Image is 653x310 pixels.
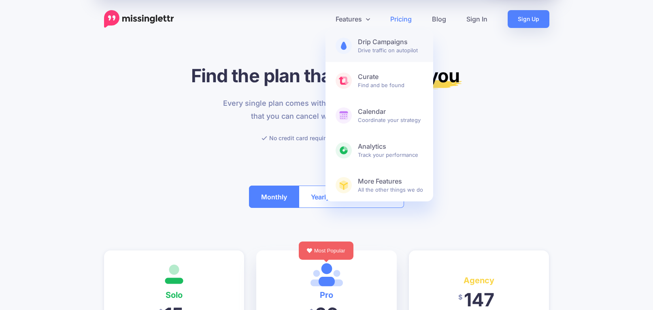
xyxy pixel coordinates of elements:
b: Calendar [358,107,423,116]
a: Pricing [380,10,422,28]
b: Curate [358,73,423,81]
h1: Find the plan that's [104,64,549,87]
li: No credit card required [262,133,332,143]
div: Features [325,30,433,201]
b: Analytics [358,142,423,151]
h4: Agency [421,274,537,287]
a: Features [325,10,380,28]
h4: Pro [268,289,385,301]
b: More Features [358,177,423,186]
div: Most Popular [299,242,353,260]
span: Drive traffic on autopilot [358,38,423,54]
h4: Solo [116,289,232,301]
span: $ [458,288,462,306]
span: Track your performance [358,142,423,158]
a: Drip CampaignsDrive traffic on autopilot [325,30,433,62]
a: CalendarCoordinate your strategy [325,99,433,132]
a: Blog [422,10,456,28]
span: Find and be found [358,73,423,89]
a: Sign Up [508,10,549,28]
span: All the other things we do [358,177,423,193]
a: More FeaturesAll the other things we do [325,169,433,201]
p: Every single plan comes with a free trial and the guarantee that you can cancel whenever you need... [218,97,435,123]
a: Sign In [456,10,498,28]
button: Monthly [249,186,299,208]
a: CurateFind and be found [325,64,433,97]
a: AnalyticsTrack your performance [325,134,433,167]
span: Coordinate your strategy [358,107,423,124]
b: Drip Campaigns [358,38,423,46]
a: Home [104,10,174,28]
